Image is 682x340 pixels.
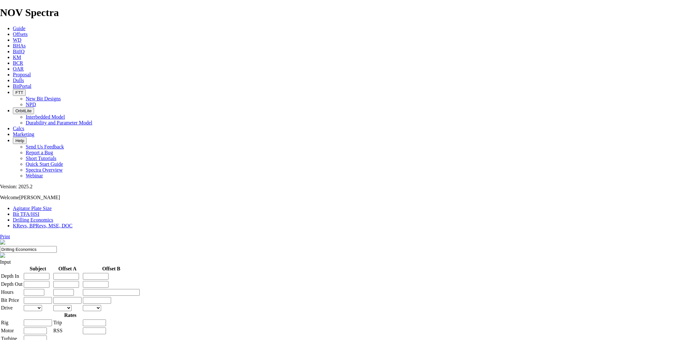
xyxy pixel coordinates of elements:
a: BCR [13,60,23,66]
td: Hours [1,289,23,296]
td: Depth Out [1,281,23,288]
a: New Bit Designs [26,96,61,101]
td: Bit Price [1,297,23,304]
a: NPD [26,102,36,107]
button: Help [13,137,27,144]
a: BitIQ [13,49,24,54]
a: Bit TFA/HSI [13,211,39,217]
label: RSS [53,328,62,333]
a: WD [13,37,22,43]
a: OAR [13,66,24,72]
th: Offset B [83,266,140,272]
a: Short Tutorials [26,156,57,161]
a: KRevs, BPRevs, MSE, DOC [13,223,73,228]
label: Motor [1,328,14,333]
a: Durability and Parameter Model [26,120,92,125]
a: Dulls [13,78,24,83]
a: Marketing [13,132,34,137]
th: Subject [23,266,52,272]
a: Offsets [13,31,28,37]
span: OrbitLite [15,108,31,113]
a: KM [13,55,21,60]
span: [PERSON_NAME] [19,195,60,200]
a: Calcs [13,126,24,131]
button: OrbitLite [13,107,34,114]
th: Rates [1,312,140,319]
th: Offset A [53,266,82,272]
td: Drive [1,305,23,311]
a: Drilling Economics [13,217,53,223]
a: Webinar [26,173,43,178]
label: Rig [1,320,8,325]
td: Depth In [1,273,23,280]
span: Help [15,138,24,143]
a: Proposal [13,72,31,77]
label: Trip [53,320,62,325]
a: Send Us Feedback [26,144,64,149]
a: Quick Start Guide [26,161,63,167]
a: Interbedded Model [26,114,65,120]
a: Agitator Plate Size [13,206,52,211]
a: Guide [13,26,25,31]
a: Spectra Overview [26,167,63,173]
span: FTT [15,90,23,95]
a: Report a Bug [26,150,53,155]
button: FTT [13,89,26,96]
a: BHAs [13,43,26,48]
a: BitPortal [13,83,31,89]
